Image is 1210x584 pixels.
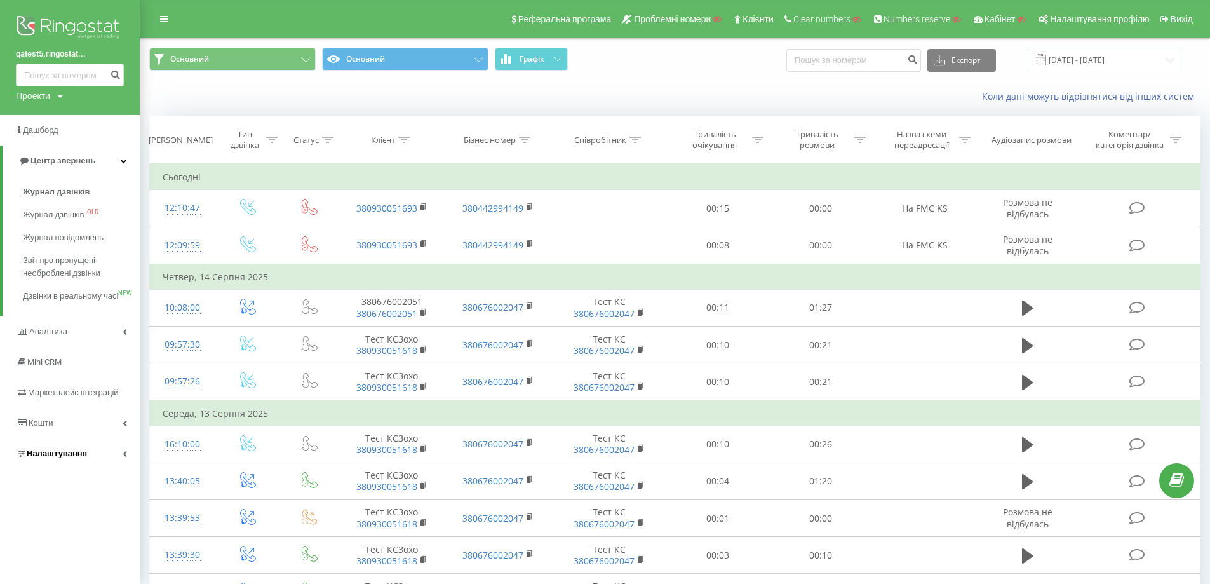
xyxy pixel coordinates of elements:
td: 00:00 [769,227,871,264]
span: Дзвінки в реальному часі [23,290,118,302]
a: 380930051618 [356,381,417,393]
td: 00:08 [666,227,769,264]
span: Clear numbers [793,14,850,24]
div: Тип дзвінка [227,129,263,151]
div: Співробітник [574,135,626,146]
span: Проблемні номери [634,14,711,24]
span: Numbers reserve [884,14,950,24]
div: 12:10:47 [163,196,203,221]
span: Розмова не відбулась [1003,233,1052,257]
div: 16:10:00 [163,432,203,457]
td: Тест КС [551,363,666,401]
div: [PERSON_NAME] [149,135,213,146]
td: 00:10 [769,537,871,574]
input: Пошук за номером [786,49,921,72]
img: Ringostat logo [16,13,124,44]
span: Розмова не відбулась [1003,506,1052,529]
td: 00:00 [769,500,871,537]
a: 380676002047 [462,376,523,388]
span: Кошти [29,418,53,428]
a: 380676002047 [574,480,635,492]
div: Назва схеми переадресації [888,129,956,151]
span: Вихід [1171,14,1193,24]
div: 13:39:53 [163,506,203,531]
td: Тест КС [551,426,666,463]
a: qatest5.ringostat... [16,48,124,60]
a: Звіт про пропущені необроблені дзвінки [23,249,140,285]
div: Тривалість очікування [681,129,749,151]
td: Тест КС [551,537,666,574]
a: Коли дані можуть відрізнятися вiд інших систем [982,90,1200,102]
a: 380676002047 [574,344,635,357]
span: Кабінет [985,14,1016,24]
td: Середа, 13 Серпня 2025 [150,401,1200,426]
div: Статус [293,135,319,146]
td: Сьогодні [150,165,1200,190]
td: 00:11 [666,289,769,326]
div: Тривалість розмови [783,129,851,151]
td: 00:26 [769,426,871,463]
button: Експорт [927,49,996,72]
span: Розмова не відбулась [1003,196,1052,220]
td: Тест КСЗохо [339,537,445,574]
a: 380930051618 [356,480,417,492]
a: 380676002047 [462,475,523,487]
td: 00:01 [666,500,769,537]
a: 380676002047 [462,438,523,450]
a: 380930051693 [356,239,417,251]
td: Тест КСЗохо [339,327,445,363]
a: 380930051618 [356,555,417,567]
span: Графік [520,55,544,64]
td: Тест КС [551,463,666,499]
td: Тест КСЗохо [339,363,445,401]
td: Тест КСЗохо [339,500,445,537]
a: Дзвінки в реальному часіNEW [23,285,140,308]
td: Тест КС [551,327,666,363]
td: Четвер, 14 Серпня 2025 [150,264,1200,290]
div: Бізнес номер [464,135,516,146]
td: 380676002051 [339,289,445,326]
span: Журнал дзвінків [23,208,84,221]
div: 13:40:05 [163,469,203,494]
button: Основний [149,48,316,71]
a: 380442994149 [462,202,523,214]
td: 01:20 [769,463,871,499]
span: Налаштування профілю [1050,14,1149,24]
div: 09:57:30 [163,332,203,357]
button: Основний [322,48,488,71]
a: 380676002047 [462,301,523,313]
td: 01:27 [769,289,871,326]
div: Аудіозапис розмови [992,135,1072,146]
a: Журнал дзвінків [23,180,140,203]
span: Журнал повідомлень [23,231,104,244]
a: 380676002047 [574,308,635,320]
span: Маркетплейс інтеграцій [28,388,119,397]
span: Основний [170,54,209,64]
span: Центр звернень [30,156,95,165]
div: 09:57:26 [163,369,203,394]
td: 00:10 [666,363,769,401]
a: Журнал дзвінківOLD [23,203,140,226]
a: 380676002047 [574,555,635,567]
span: Реферальна програма [518,14,612,24]
span: Клієнти [743,14,774,24]
a: 380930051618 [356,518,417,530]
a: Центр звернень [3,146,140,176]
td: На FMC KS [871,227,978,264]
div: 10:08:00 [163,295,203,320]
td: На FMC KS [871,190,978,227]
div: Клієнт [371,135,395,146]
a: 380930051618 [356,444,417,456]
a: 380676002047 [462,512,523,524]
a: 380930051618 [356,344,417,357]
div: 12:09:59 [163,233,203,258]
td: 00:04 [666,463,769,499]
td: Тест КС [551,289,666,326]
a: 380676002051 [356,308,417,320]
div: 13:39:30 [163,543,203,567]
span: Дашборд [23,125,58,135]
span: Mini CRM [27,357,62,367]
a: 380676002047 [462,339,523,351]
a: 380676002047 [462,549,523,561]
a: 380676002047 [574,444,635,456]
